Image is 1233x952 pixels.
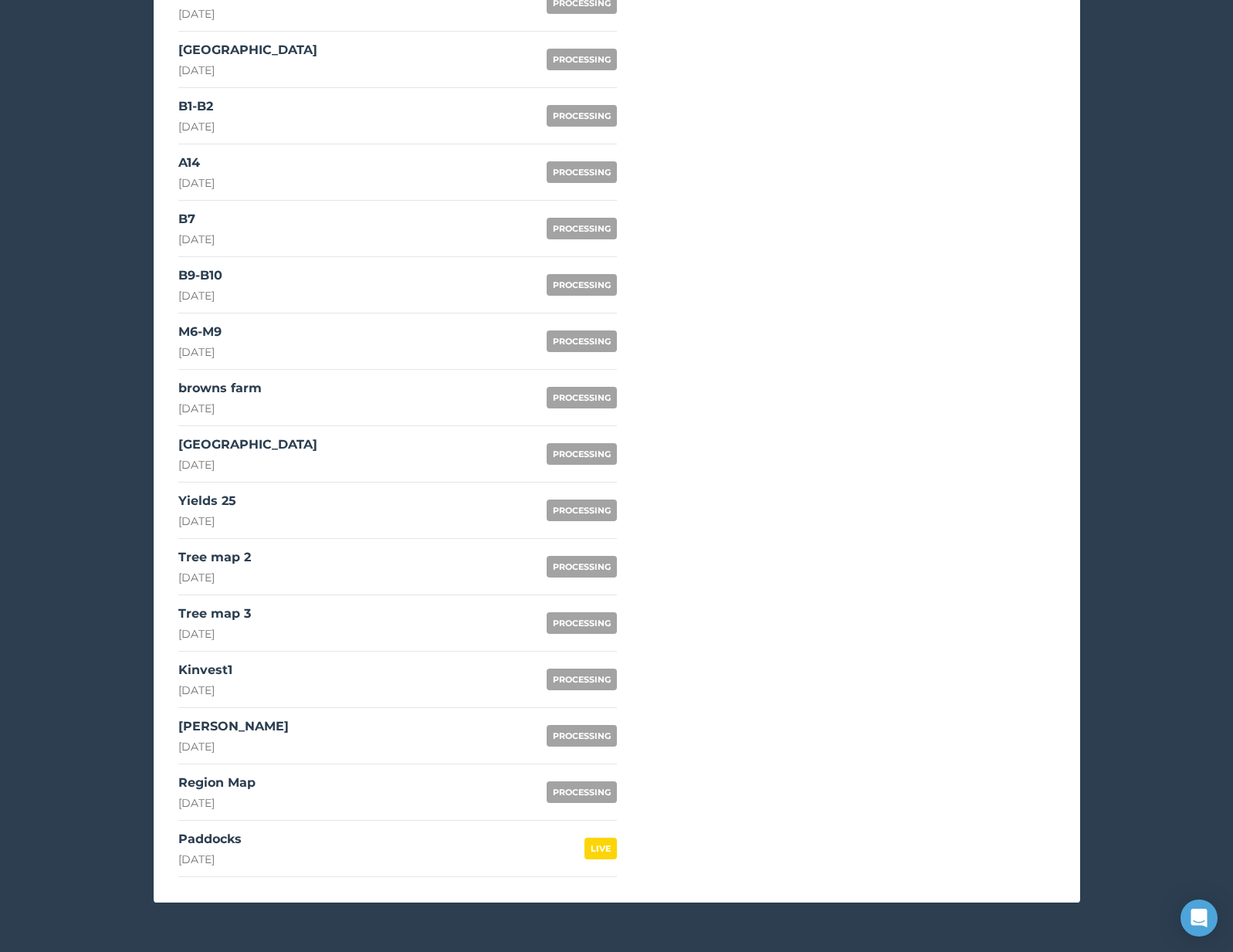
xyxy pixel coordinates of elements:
div: PROCESSING [547,218,617,239]
a: A14[DATE]PROCESSING [178,144,617,201]
div: [DATE] [178,683,232,698]
a: B1-B2[DATE]PROCESSING [178,88,617,144]
div: [DATE] [178,457,317,473]
div: Tree map 2 [178,548,251,567]
a: Tree map 3[DATE]PROCESSING [178,595,617,652]
a: Region Map[DATE]PROCESSING [178,764,617,821]
div: B9-B10 [178,266,222,285]
div: Kinvest1 [178,661,232,679]
a: Yields 25[DATE]PROCESSING [178,483,617,539]
div: PROCESSING [547,781,617,803]
div: PROCESSING [547,274,617,296]
a: B9-B10[DATE]PROCESSING [178,257,617,313]
div: PROCESSING [547,669,617,690]
div: PROCESSING [547,725,617,747]
div: Tree map 3 [178,605,251,623]
div: PROCESSING [547,387,617,408]
div: B7 [178,210,215,229]
div: PROCESSING [547,105,617,127]
div: Region Map [178,774,256,792]
div: PROCESSING [547,443,617,465]
div: [DATE] [178,626,251,642]
div: [DATE] [178,288,222,303]
div: PROCESSING [547,500,617,521]
div: PROCESSING [547,330,617,352]
div: PROCESSING [547,161,617,183]
div: [DATE] [178,852,242,867]
div: [DATE] [178,63,317,78]
div: PROCESSING [547,612,617,634]
div: [DATE] [178,401,262,416]
div: Yields 25 [178,492,236,510]
div: [DATE] [178,513,236,529]
div: [DATE] [178,344,222,360]
a: Paddocks[DATE]LIVE [178,821,617,877]
div: B1-B2 [178,97,215,116]
a: M6-M9[DATE]PROCESSING [178,313,617,370]
a: [GEOGRAPHIC_DATA][DATE]PROCESSING [178,32,617,88]
div: [DATE] [178,119,215,134]
div: [GEOGRAPHIC_DATA] [178,41,317,59]
a: Kinvest1[DATE]PROCESSING [178,652,617,708]
div: [DATE] [178,6,228,22]
div: [DATE] [178,795,256,811]
div: PROCESSING [547,49,617,70]
div: A14 [178,154,215,172]
div: LIVE [584,838,617,859]
div: M6-M9 [178,323,222,341]
a: B7[DATE]PROCESSING [178,201,617,257]
a: [PERSON_NAME][DATE]PROCESSING [178,708,617,764]
div: [DATE] [178,570,251,585]
div: Open Intercom Messenger [1180,899,1218,937]
div: [DATE] [178,175,215,191]
div: PROCESSING [547,556,617,578]
a: browns farm[DATE]PROCESSING [178,370,617,426]
div: browns farm [178,379,262,398]
div: [PERSON_NAME] [178,717,289,736]
div: [DATE] [178,232,215,247]
div: Paddocks [178,830,242,849]
div: [GEOGRAPHIC_DATA] [178,435,317,454]
a: Tree map 2[DATE]PROCESSING [178,539,617,595]
div: [DATE] [178,739,289,754]
a: [GEOGRAPHIC_DATA][DATE]PROCESSING [178,426,617,483]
